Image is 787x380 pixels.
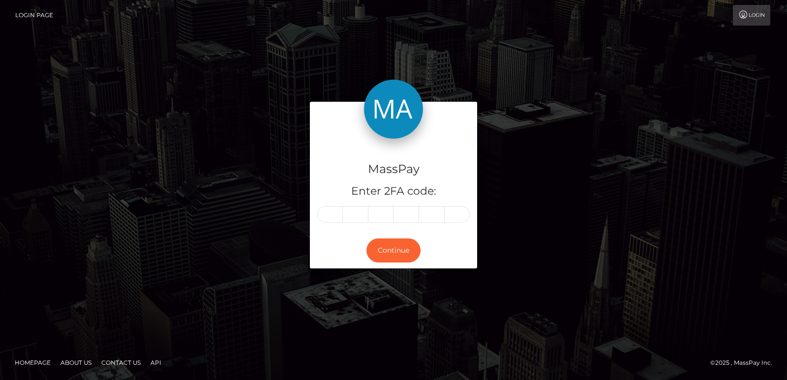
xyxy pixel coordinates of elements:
a: Login [733,5,770,26]
a: API [147,355,165,370]
a: About Us [57,355,95,370]
h4: MassPay [317,161,470,178]
img: MassPay [364,80,423,139]
a: Homepage [11,355,55,370]
a: Login Page [15,5,53,26]
div: © 2025 , MassPay Inc. [710,357,780,368]
button: Continue [366,238,421,263]
a: Contact Us [97,355,145,370]
h5: Enter 2FA code: [317,184,470,199]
